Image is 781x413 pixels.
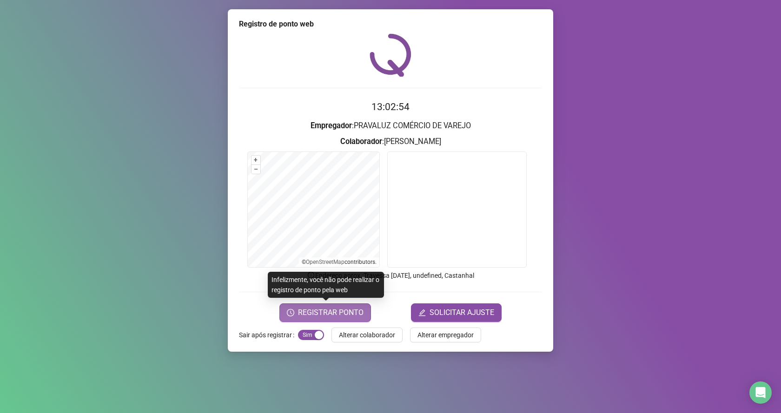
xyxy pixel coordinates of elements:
[239,19,542,30] div: Registro de ponto web
[749,381,772,404] div: Open Intercom Messenger
[331,328,403,342] button: Alterar colaborador
[340,137,382,146] strong: Colaborador
[239,328,298,342] label: Sair após registrar
[311,121,352,130] strong: Empregador
[252,156,260,164] button: +
[252,165,260,174] button: –
[268,272,384,298] div: Infelizmente, você não pode realizar o registro de ponto pela web
[298,307,364,318] span: REGISTRAR PONTO
[306,259,344,265] a: OpenStreetMap
[411,303,502,322] button: editSOLICITAR AJUSTE
[279,303,371,322] button: REGISTRAR PONTO
[410,328,481,342] button: Alterar empregador
[239,120,542,132] h3: : PRAVALUZ COMÉRCIO DE VAREJO
[339,330,395,340] span: Alterar colaborador
[418,309,426,316] span: edit
[287,309,294,316] span: clock-circle
[370,33,411,77] img: QRPoint
[239,136,542,148] h3: : [PERSON_NAME]
[371,101,410,112] time: 13:02:54
[239,270,542,281] p: Endereço aprox. : Travessa [DATE], undefined, Castanhal
[307,271,315,279] span: info-circle
[302,259,377,265] li: © contributors.
[417,330,474,340] span: Alterar empregador
[430,307,494,318] span: SOLICITAR AJUSTE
